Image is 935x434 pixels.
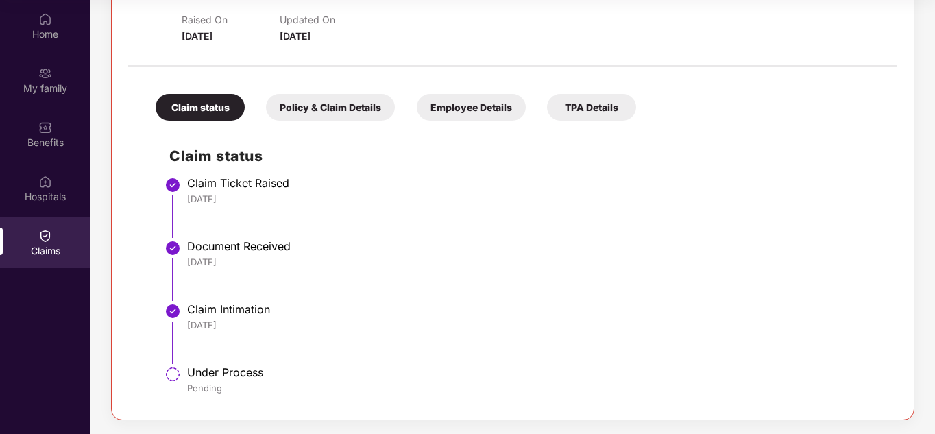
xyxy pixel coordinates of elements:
span: [DATE] [182,30,212,42]
div: Claim Intimation [187,302,884,316]
p: Raised On [182,14,280,25]
div: [DATE] [187,256,884,268]
h2: Claim status [169,145,884,167]
img: svg+xml;base64,PHN2ZyBpZD0iSG9zcGl0YWxzIiB4bWxucz0iaHR0cDovL3d3dy53My5vcmcvMjAwMC9zdmciIHdpZHRoPS... [38,175,52,189]
div: Policy & Claim Details [266,94,395,121]
div: [DATE] [187,319,884,331]
p: Updated On [280,14,378,25]
div: TPA Details [547,94,636,121]
div: [DATE] [187,193,884,205]
img: svg+xml;base64,PHN2ZyBpZD0iQmVuZWZpdHMiIHhtbG5zPSJodHRwOi8vd3d3LnczLm9yZy8yMDAwL3N2ZyIgd2lkdGg9Ij... [38,121,52,134]
img: svg+xml;base64,PHN2ZyBpZD0iU3RlcC1QZW5kaW5nLTMyeDMyIiB4bWxucz0iaHR0cDovL3d3dy53My5vcmcvMjAwMC9zdm... [165,366,181,383]
img: svg+xml;base64,PHN2ZyB3aWR0aD0iMjAiIGhlaWdodD0iMjAiIHZpZXdCb3g9IjAgMCAyMCAyMCIgZmlsbD0ibm9uZSIgeG... [38,67,52,80]
div: Document Received [187,239,884,253]
img: svg+xml;base64,PHN2ZyBpZD0iU3RlcC1Eb25lLTMyeDMyIiB4bWxucz0iaHR0cDovL3d3dy53My5vcmcvMjAwMC9zdmciIH... [165,177,181,193]
img: svg+xml;base64,PHN2ZyBpZD0iU3RlcC1Eb25lLTMyeDMyIiB4bWxucz0iaHR0cDovL3d3dy53My5vcmcvMjAwMC9zdmciIH... [165,303,181,320]
img: svg+xml;base64,PHN2ZyBpZD0iU3RlcC1Eb25lLTMyeDMyIiB4bWxucz0iaHR0cDovL3d3dy53My5vcmcvMjAwMC9zdmciIH... [165,240,181,256]
div: Claim Ticket Raised [187,176,884,190]
div: Claim status [156,94,245,121]
div: Under Process [187,365,884,379]
span: [DATE] [280,30,311,42]
div: Employee Details [417,94,526,121]
img: svg+xml;base64,PHN2ZyBpZD0iSG9tZSIgeG1sbnM9Imh0dHA6Ly93d3cudzMub3JnLzIwMDAvc3ZnIiB3aWR0aD0iMjAiIG... [38,12,52,26]
div: Pending [187,382,884,394]
img: svg+xml;base64,PHN2ZyBpZD0iQ2xhaW0iIHhtbG5zPSJodHRwOi8vd3d3LnczLm9yZy8yMDAwL3N2ZyIgd2lkdGg9IjIwIi... [38,229,52,243]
